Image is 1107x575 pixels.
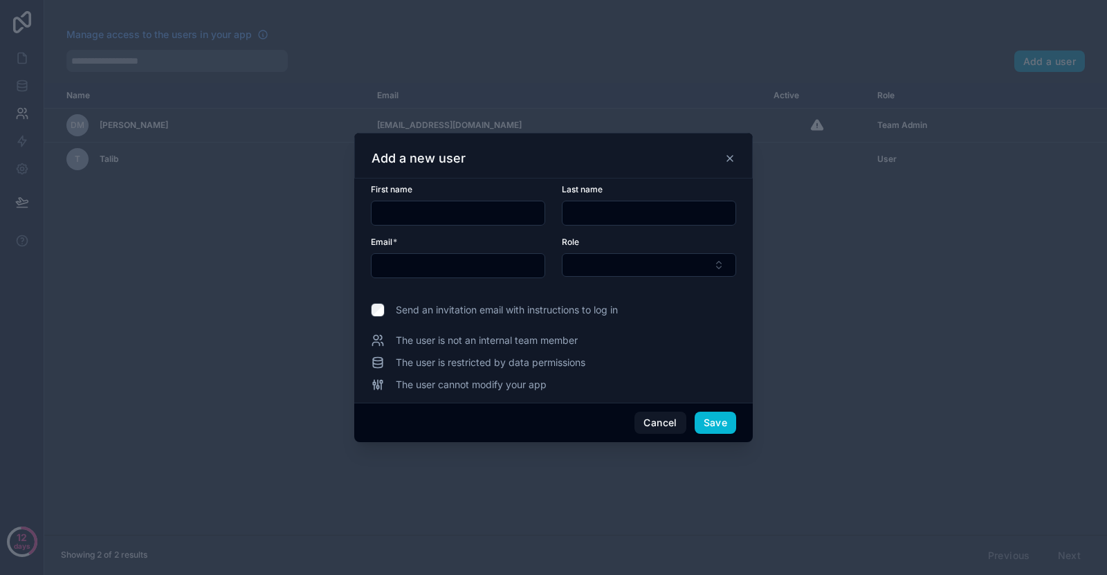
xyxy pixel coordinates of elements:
[695,412,736,434] button: Save
[562,237,579,247] span: Role
[562,253,736,277] button: Select Button
[634,412,686,434] button: Cancel
[396,303,618,317] span: Send an invitation email with instructions to log in
[371,237,392,247] span: Email
[396,334,578,347] span: The user is not an internal team member
[371,184,412,194] span: First name
[396,356,585,369] span: The user is restricted by data permissions
[562,184,603,194] span: Last name
[396,378,547,392] span: The user cannot modify your app
[371,303,385,317] input: Send an invitation email with instructions to log in
[372,150,466,167] h3: Add a new user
